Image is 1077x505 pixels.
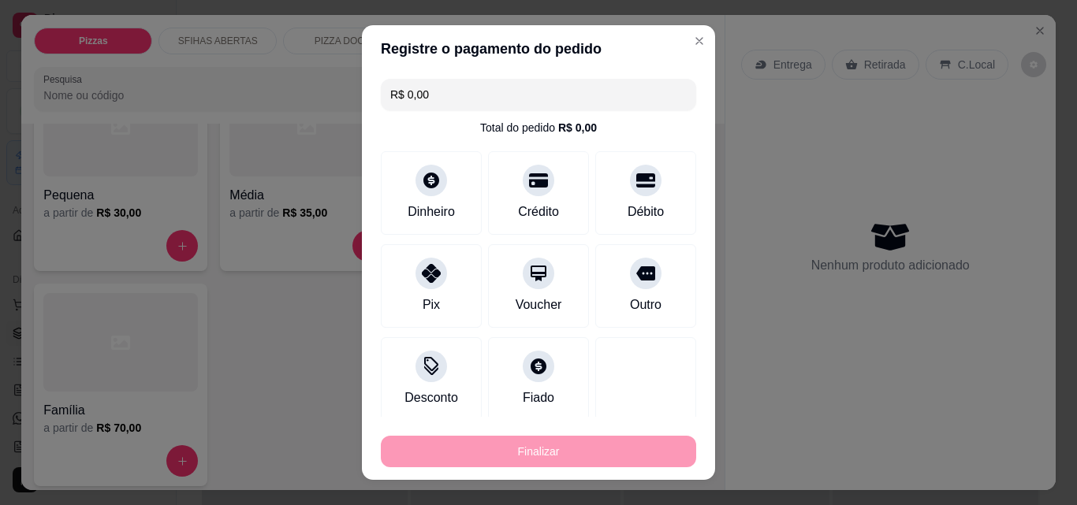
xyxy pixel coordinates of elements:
[516,295,562,314] div: Voucher
[480,120,597,136] div: Total do pedido
[630,295,661,314] div: Outro
[390,79,687,110] input: Ex.: hambúrguer de cordeiro
[404,388,458,407] div: Desconto
[362,25,715,72] header: Registre o pagamento do pedido
[423,295,440,314] div: Pix
[408,202,455,221] div: Dinheiro
[687,28,712,54] button: Close
[558,120,597,136] div: R$ 0,00
[523,388,554,407] div: Fiado
[518,202,559,221] div: Crédito
[628,202,664,221] div: Débito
